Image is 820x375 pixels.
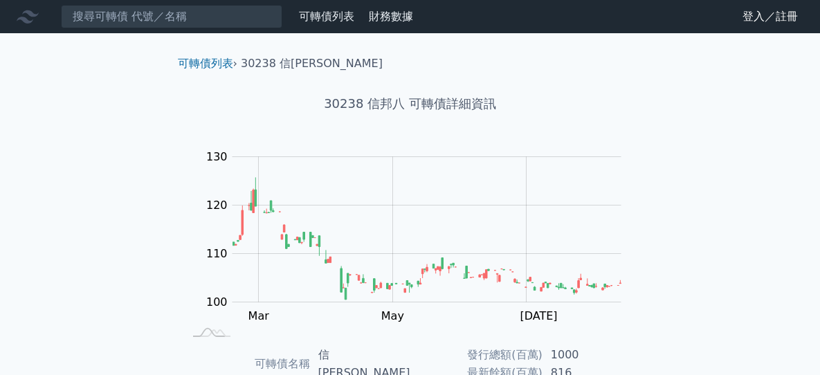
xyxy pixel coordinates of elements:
[731,6,809,28] a: 登入／註冊
[167,94,654,113] h1: 30238 信邦八 可轉債詳細資訊
[206,150,228,163] tspan: 130
[178,57,233,70] a: 可轉債列表
[381,309,404,322] tspan: May
[248,309,270,322] tspan: Mar
[199,150,641,322] g: Chart
[61,5,282,28] input: 搜尋可轉債 代號／名稱
[369,10,413,23] a: 財務數據
[543,346,637,364] td: 1000
[410,346,543,364] td: 發行總額(百萬)
[520,309,557,322] tspan: [DATE]
[206,199,228,212] tspan: 120
[178,55,237,72] li: ›
[206,295,228,309] tspan: 100
[299,10,354,23] a: 可轉債列表
[241,55,383,72] li: 30238 信[PERSON_NAME]
[206,247,228,260] tspan: 110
